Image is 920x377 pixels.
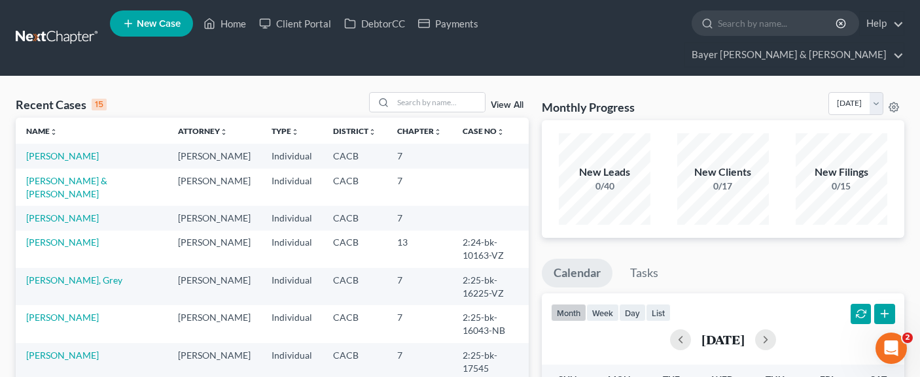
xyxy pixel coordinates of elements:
[168,169,261,206] td: [PERSON_NAME]
[26,150,99,161] a: [PERSON_NAME]
[387,169,452,206] td: 7
[291,128,299,136] i: unfold_more
[902,333,913,343] span: 2
[333,126,376,136] a: Districtunfold_more
[26,350,99,361] a: [PERSON_NAME]
[387,144,452,168] td: 7
[491,101,523,110] a: View All
[452,231,529,268] td: 2:24-bk-10163-VZ
[646,304,671,321] button: list
[586,304,619,321] button: week
[253,12,338,35] a: Client Portal
[261,305,323,342] td: Individual
[434,128,442,136] i: unfold_more
[796,180,887,193] div: 0/15
[463,126,504,136] a: Case Nounfold_more
[452,268,529,305] td: 2:25-bk-16225-VZ
[16,97,107,112] div: Recent Cases
[685,43,904,67] a: Bayer [PERSON_NAME] & [PERSON_NAME]
[559,165,650,180] div: New Leads
[26,126,58,136] a: Nameunfold_more
[387,231,452,268] td: 13
[168,206,261,230] td: [PERSON_NAME]
[368,128,376,136] i: unfold_more
[618,259,670,287] a: Tasks
[542,99,635,115] h3: Monthly Progress
[542,259,612,287] a: Calendar
[26,212,99,223] a: [PERSON_NAME]
[338,12,412,35] a: DebtorCC
[261,206,323,230] td: Individual
[796,165,887,180] div: New Filings
[387,206,452,230] td: 7
[497,128,504,136] i: unfold_more
[26,312,99,323] a: [PERSON_NAME]
[619,304,646,321] button: day
[323,231,387,268] td: CACB
[178,126,228,136] a: Attorneyunfold_more
[261,169,323,206] td: Individual
[197,12,253,35] a: Home
[323,144,387,168] td: CACB
[168,268,261,305] td: [PERSON_NAME]
[26,237,99,248] a: [PERSON_NAME]
[677,180,769,193] div: 0/17
[559,180,650,193] div: 0/40
[26,274,122,286] a: [PERSON_NAME], Grey
[137,19,181,29] span: New Case
[26,175,107,199] a: [PERSON_NAME] & [PERSON_NAME]
[701,333,745,346] h2: [DATE]
[168,231,261,268] td: [PERSON_NAME]
[677,165,769,180] div: New Clients
[220,128,228,136] i: unfold_more
[860,12,904,35] a: Help
[397,126,442,136] a: Chapterunfold_more
[393,93,485,112] input: Search by name...
[412,12,485,35] a: Payments
[452,305,529,342] td: 2:25-bk-16043-NB
[261,231,323,268] td: Individual
[387,305,452,342] td: 7
[551,304,586,321] button: month
[718,11,838,35] input: Search by name...
[261,268,323,305] td: Individual
[387,268,452,305] td: 7
[168,305,261,342] td: [PERSON_NAME]
[261,144,323,168] td: Individual
[50,128,58,136] i: unfold_more
[323,169,387,206] td: CACB
[323,206,387,230] td: CACB
[876,333,907,364] iframe: Intercom live chat
[92,99,107,110] div: 15
[323,268,387,305] td: CACB
[272,126,299,136] a: Typeunfold_more
[168,144,261,168] td: [PERSON_NAME]
[323,305,387,342] td: CACB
